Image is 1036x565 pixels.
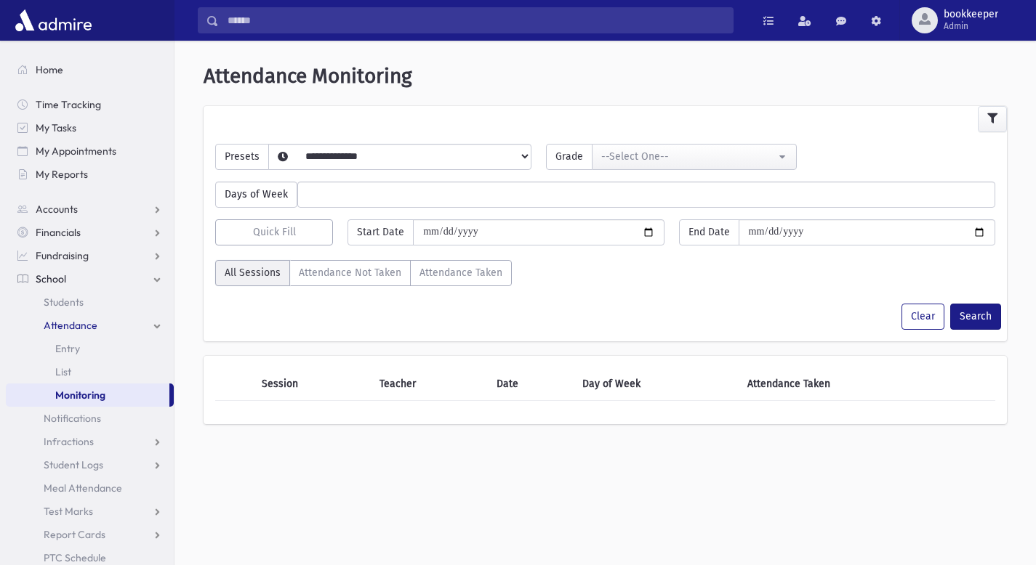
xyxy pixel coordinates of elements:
a: Report Cards [6,523,174,546]
th: Attendance Taken [739,367,957,401]
span: Fundraising [36,249,89,262]
a: Student Logs [6,453,174,476]
span: Students [44,296,84,309]
span: Accounts [36,203,78,216]
a: Home [6,58,174,81]
label: All Sessions [215,260,290,286]
span: Presets [215,144,269,170]
a: Attendance [6,314,174,337]
a: Infractions [6,430,174,453]
span: My Tasks [36,121,76,134]
a: Time Tracking [6,93,174,116]
span: Monitoring [55,389,105,402]
th: Date [488,367,574,401]
a: Test Marks [6,500,174,523]
span: Test Marks [44,505,93,518]
span: Days of Week [215,182,297,208]
span: Report Cards [44,528,105,541]
span: Admin [944,20,998,32]
a: Accounts [6,198,174,221]
span: Attendance Monitoring [204,64,412,88]
span: Time Tracking [36,98,101,111]
th: Teacher [371,367,488,401]
span: Start Date [348,219,414,245]
a: Students [6,290,174,314]
button: Quick Fill [215,219,333,245]
span: My Appointments [36,145,116,158]
a: Financials [6,221,174,244]
a: Meal Attendance [6,476,174,500]
a: School [6,267,174,290]
th: Day of Week [574,367,739,401]
span: Financials [36,226,81,239]
a: My Reports [6,163,174,186]
button: Clear [902,304,944,330]
div: AttTaken [215,260,512,292]
span: Grade [546,144,593,170]
th: Session [253,367,370,401]
a: List [6,360,174,383]
span: Student Logs [44,458,103,471]
span: Quick Fill [253,226,296,238]
input: Search [219,7,733,33]
a: Notifications [6,407,174,430]
span: Infractions [44,435,94,448]
span: List [55,365,71,378]
span: bookkeeper [944,9,998,20]
label: Attendance Taken [410,260,512,286]
span: PTC Schedule [44,551,106,564]
a: My Tasks [6,116,174,139]
img: AdmirePro [12,6,95,35]
span: My Reports [36,168,88,181]
button: --Select One-- [592,144,796,170]
span: End Date [679,219,739,245]
span: Notifications [44,412,101,425]
a: My Appointments [6,139,174,163]
a: Monitoring [6,383,169,407]
span: School [36,272,66,285]
label: Attendance Not Taken [289,260,411,286]
button: Search [950,304,1001,330]
span: Attendance [44,319,97,332]
a: Fundraising [6,244,174,267]
div: --Select One-- [601,149,775,164]
span: Home [36,63,63,76]
a: Entry [6,337,174,360]
span: Meal Attendance [44,481,122,495]
span: Entry [55,342,80,355]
